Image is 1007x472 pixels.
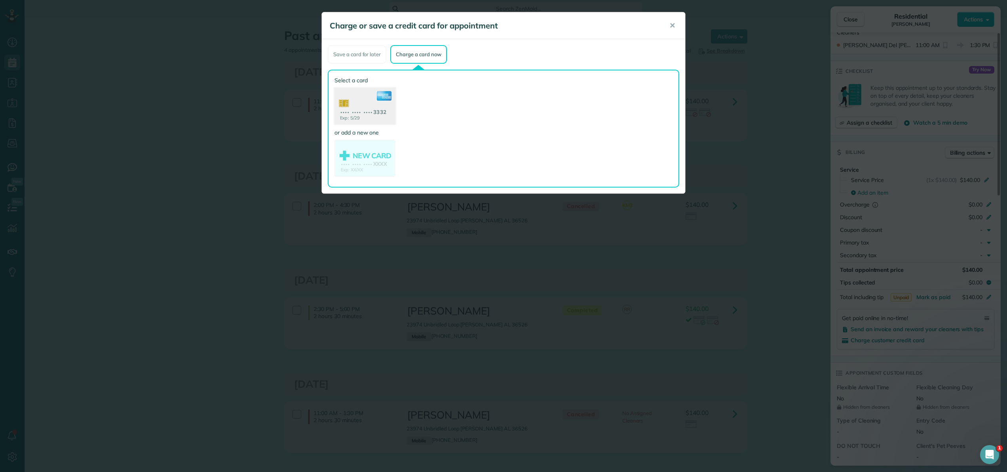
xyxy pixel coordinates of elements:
[334,76,395,84] label: Select a card
[330,20,658,31] h5: Charge or save a credit card for appointment
[328,45,386,64] div: Save a card for later
[334,129,395,136] label: or add a new one
[34,30,137,38] p: Message from Michee, sent 8h ago
[996,445,1003,451] span: 1
[980,445,999,464] iframe: Intercom live chat
[34,23,137,30] p: Hi [PERSON_NAME], Just checking in to see if you have other questions. I'm closing this ticket fo...
[669,21,675,30] span: ✕
[18,24,30,36] img: Profile image for Michee
[390,45,446,64] div: Charge a card now
[12,17,146,43] div: message notification from Michee, 8h ago. Hi Eliana, Just checking in to see if you have other qu...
